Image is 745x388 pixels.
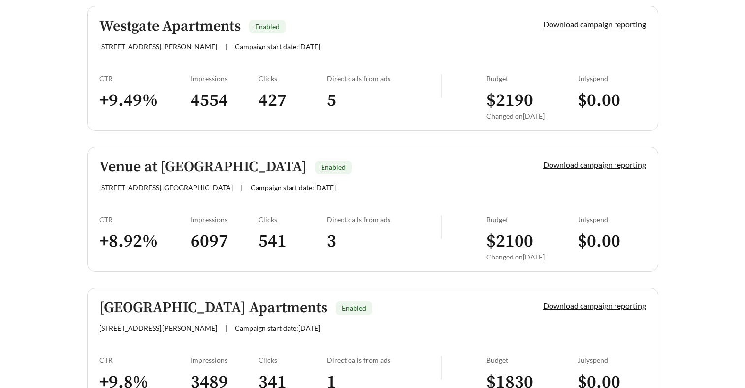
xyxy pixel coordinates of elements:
[99,183,233,192] span: [STREET_ADDRESS] , [GEOGRAPHIC_DATA]
[578,90,646,112] h3: $ 0.00
[99,230,191,253] h3: + 8.92 %
[342,304,366,312] span: Enabled
[251,183,336,192] span: Campaign start date: [DATE]
[578,215,646,224] div: July spend
[87,147,658,272] a: Venue at [GEOGRAPHIC_DATA]Enabled[STREET_ADDRESS],[GEOGRAPHIC_DATA]|Campaign start date:[DATE]Dow...
[486,253,578,261] div: Changed on [DATE]
[235,324,320,332] span: Campaign start date: [DATE]
[99,74,191,83] div: CTR
[259,90,327,112] h3: 427
[99,324,217,332] span: [STREET_ADDRESS] , [PERSON_NAME]
[191,74,259,83] div: Impressions
[543,19,646,29] a: Download campaign reporting
[441,74,442,98] img: line
[99,215,191,224] div: CTR
[99,18,241,34] h5: Westgate Apartments
[99,356,191,364] div: CTR
[578,74,646,83] div: July spend
[99,90,191,112] h3: + 9.49 %
[191,356,259,364] div: Impressions
[99,300,327,316] h5: [GEOGRAPHIC_DATA] Apartments
[235,42,320,51] span: Campaign start date: [DATE]
[87,6,658,131] a: Westgate ApartmentsEnabled[STREET_ADDRESS],[PERSON_NAME]|Campaign start date:[DATE]Download campa...
[259,230,327,253] h3: 541
[441,215,442,239] img: line
[578,230,646,253] h3: $ 0.00
[191,230,259,253] h3: 6097
[578,356,646,364] div: July spend
[327,74,441,83] div: Direct calls from ads
[486,215,578,224] div: Budget
[486,90,578,112] h3: $ 2190
[225,324,227,332] span: |
[191,90,259,112] h3: 4554
[486,230,578,253] h3: $ 2100
[486,356,578,364] div: Budget
[99,42,217,51] span: [STREET_ADDRESS] , [PERSON_NAME]
[543,160,646,169] a: Download campaign reporting
[327,230,441,253] h3: 3
[225,42,227,51] span: |
[327,356,441,364] div: Direct calls from ads
[441,356,442,380] img: line
[259,356,327,364] div: Clicks
[486,112,578,120] div: Changed on [DATE]
[321,163,346,171] span: Enabled
[191,215,259,224] div: Impressions
[543,301,646,310] a: Download campaign reporting
[486,74,578,83] div: Budget
[241,183,243,192] span: |
[259,74,327,83] div: Clicks
[327,215,441,224] div: Direct calls from ads
[255,22,280,31] span: Enabled
[327,90,441,112] h3: 5
[99,159,307,175] h5: Venue at [GEOGRAPHIC_DATA]
[259,215,327,224] div: Clicks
